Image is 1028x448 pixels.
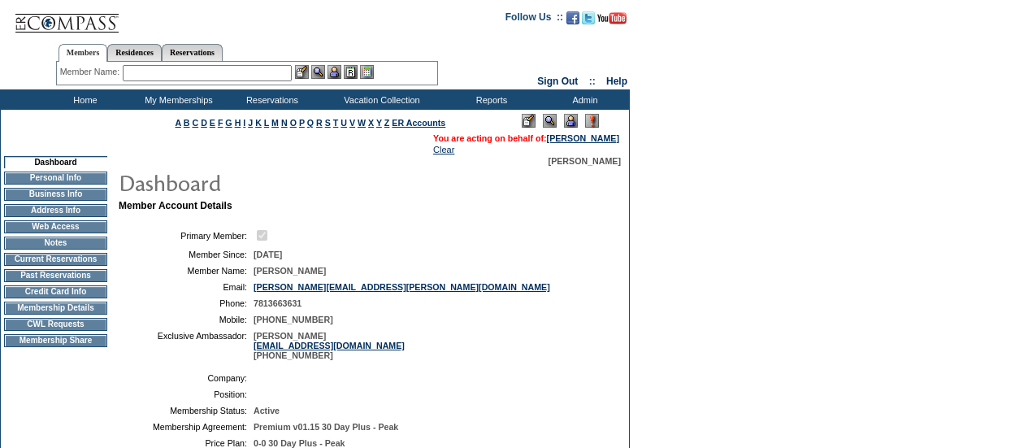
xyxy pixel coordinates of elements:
img: b_calculator.gif [360,65,374,79]
a: X [368,118,374,128]
a: V [349,118,355,128]
img: Subscribe to our YouTube Channel [597,12,627,24]
span: :: [589,76,596,87]
span: You are acting on behalf of: [433,133,619,143]
div: Member Name: [60,65,123,79]
a: F [218,118,223,128]
td: Dashboard [4,156,107,168]
a: P [299,118,305,128]
img: Become our fan on Facebook [566,11,579,24]
a: O [290,118,297,128]
span: Premium v01.15 30 Day Plus - Peak [254,422,398,432]
td: Follow Us :: [505,10,563,29]
td: Current Reservations [4,253,107,266]
td: Business Info [4,188,107,201]
span: 0-0 30 Day Plus - Peak [254,438,345,448]
a: A [176,118,181,128]
td: Address Info [4,204,107,217]
span: [PERSON_NAME] [254,266,326,276]
td: Web Access [4,220,107,233]
span: [PERSON_NAME] [PHONE_NUMBER] [254,331,405,360]
img: Reservations [344,65,358,79]
a: K [255,118,262,128]
td: Personal Info [4,172,107,185]
a: J [248,118,253,128]
a: Clear [433,145,454,154]
img: pgTtlDashboard.gif [118,166,443,198]
a: Subscribe to our YouTube Channel [597,16,627,26]
a: Become our fan on Facebook [566,16,579,26]
img: Impersonate [564,114,578,128]
span: [DATE] [254,250,282,259]
td: Reservations [223,89,317,110]
img: Edit Mode [522,114,536,128]
td: Membership Agreement: [125,422,247,432]
a: U [340,118,347,128]
span: 7813663631 [254,298,301,308]
a: Members [59,44,108,62]
span: Active [254,406,280,415]
td: Phone: [125,298,247,308]
a: [PERSON_NAME][EMAIL_ADDRESS][PERSON_NAME][DOMAIN_NAME] [254,282,550,292]
a: [PERSON_NAME] [547,133,619,143]
a: R [316,118,323,128]
a: Follow us on Twitter [582,16,595,26]
img: Log Concern/Member Elevation [585,114,599,128]
td: Company: [125,373,247,383]
td: Position: [125,389,247,399]
td: Member Name: [125,266,247,276]
a: M [271,118,279,128]
a: W [358,118,366,128]
td: Reports [443,89,536,110]
a: S [325,118,331,128]
img: View Mode [543,114,557,128]
a: I [243,118,245,128]
td: CWL Requests [4,318,107,331]
td: Exclusive Ambassador: [125,331,247,360]
a: H [235,118,241,128]
a: B [184,118,190,128]
td: Credit Card Info [4,285,107,298]
a: Help [606,76,627,87]
a: E [210,118,215,128]
a: ER Accounts [392,118,445,128]
td: Mobile: [125,315,247,324]
td: Membership Details [4,302,107,315]
td: Admin [536,89,630,110]
span: [PERSON_NAME] [549,156,621,166]
td: Notes [4,237,107,250]
td: Vacation Collection [317,89,443,110]
td: Past Reservations [4,269,107,282]
img: Impersonate [327,65,341,79]
a: G [225,118,232,128]
a: L [264,118,269,128]
span: [PHONE_NUMBER] [254,315,333,324]
a: Reservations [162,44,223,61]
img: Follow us on Twitter [582,11,595,24]
td: Home [37,89,130,110]
a: [EMAIL_ADDRESS][DOMAIN_NAME] [254,341,405,350]
a: Q [307,118,314,128]
td: Price Plan: [125,438,247,448]
img: b_edit.gif [295,65,309,79]
a: Sign Out [537,76,578,87]
td: Email: [125,282,247,292]
td: Member Since: [125,250,247,259]
a: N [281,118,288,128]
td: Membership Status: [125,406,247,415]
td: Membership Share [4,334,107,347]
td: Primary Member: [125,228,247,243]
b: Member Account Details [119,200,232,211]
a: Y [376,118,382,128]
a: Residences [107,44,162,61]
a: C [192,118,198,128]
a: Z [384,118,390,128]
td: My Memberships [130,89,223,110]
img: View [311,65,325,79]
a: D [201,118,207,128]
a: T [333,118,339,128]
